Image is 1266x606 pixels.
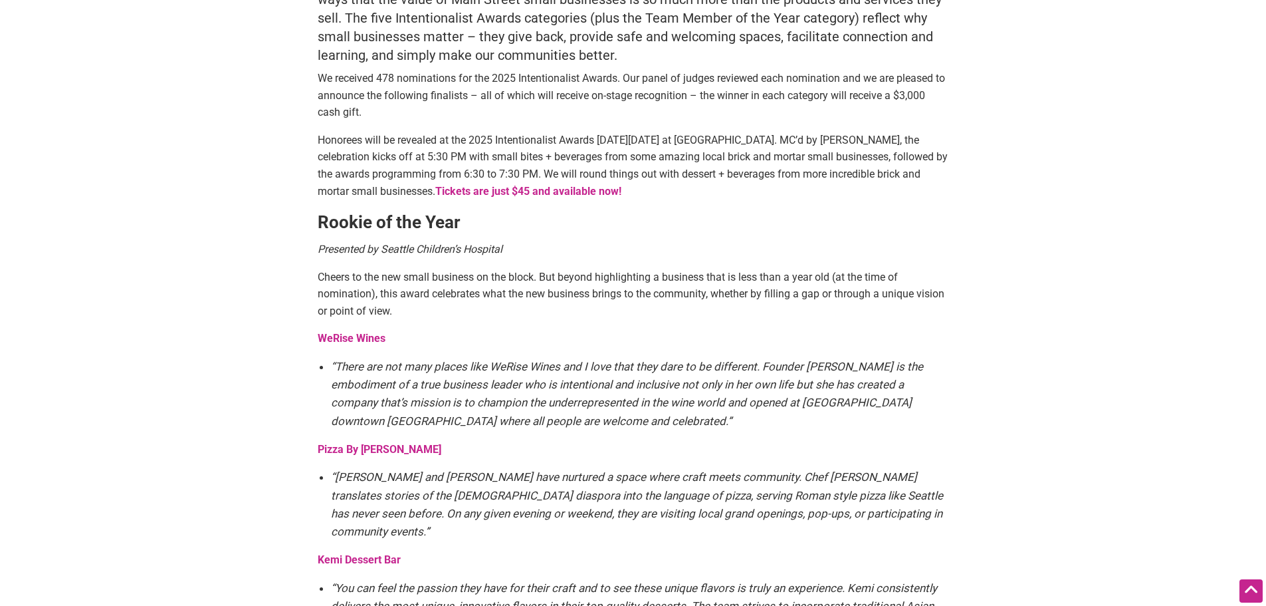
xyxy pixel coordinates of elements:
[318,553,401,566] a: Kemi Dessert Bar
[1239,579,1263,603] div: Scroll Back to Top
[318,443,441,456] a: Pizza By [PERSON_NAME]
[318,212,461,232] strong: Rookie of the Year
[318,243,502,255] em: Presented by Seattle Children’s Hospital
[318,132,949,200] p: Honorees will be revealed at the 2025 Intentionalist Awards [DATE][DATE] at [GEOGRAPHIC_DATA]. MC...
[435,185,621,198] a: Tickets are just $45 and available now!
[318,70,949,121] p: We received 478 nominations for the 2025 Intentionalist Awards. Our panel of judges reviewed each...
[318,269,949,320] p: Cheers to the new small business on the block. But beyond highlighting a business that is less th...
[331,360,923,428] em: “There are not many places like WeRise Wines and I love that they dare to be different. Founder [...
[318,332,385,345] a: WeRise Wines
[331,470,943,538] em: “[PERSON_NAME] and [PERSON_NAME] have nurtured a space where craft meets community. Chef [PERSON_...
